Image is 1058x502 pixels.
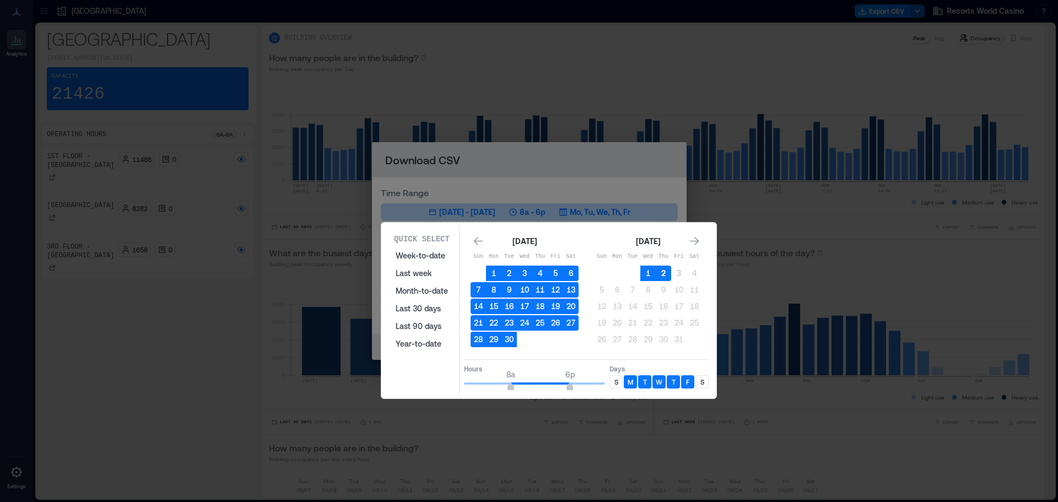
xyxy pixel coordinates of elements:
button: 30 [501,332,517,347]
button: 20 [609,315,625,331]
button: 21 [471,315,486,331]
button: Go to next month [687,234,702,249]
p: Days [609,364,709,373]
button: 17 [517,299,532,314]
button: 27 [563,315,579,331]
button: 23 [501,315,517,331]
p: Mon [486,252,501,261]
button: 24 [671,315,687,331]
button: Year-to-date [389,335,455,353]
p: Quick Select [394,234,450,245]
button: 18 [532,299,548,314]
p: Fri [671,252,687,261]
p: Hours [464,364,605,373]
p: Tue [501,252,517,261]
p: Fri [548,252,563,261]
button: 19 [594,315,609,331]
button: 13 [563,282,579,298]
p: Thu [532,252,548,261]
p: Thu [656,252,671,261]
p: M [628,377,633,386]
p: Sun [471,252,486,261]
button: 4 [532,266,548,281]
button: 16 [501,299,517,314]
th: Sunday [471,249,486,265]
button: 8 [640,282,656,298]
button: 26 [548,315,563,331]
button: 1 [486,266,501,281]
button: 22 [640,315,656,331]
div: [DATE] [633,235,663,248]
button: 6 [563,266,579,281]
button: 13 [609,299,625,314]
p: Sun [594,252,609,261]
button: 4 [687,266,702,281]
button: 9 [656,282,671,298]
button: 28 [471,332,486,347]
div: [DATE] [509,235,540,248]
th: Friday [548,249,563,265]
button: 10 [517,282,532,298]
button: 3 [671,266,687,281]
th: Saturday [687,249,702,265]
button: 2 [501,266,517,281]
button: 10 [671,282,687,298]
th: Thursday [532,249,548,265]
p: Sat [563,252,579,261]
button: Go to previous month [471,234,486,249]
button: 17 [671,299,687,314]
button: 31 [671,332,687,347]
button: 22 [486,315,501,331]
button: 15 [486,299,501,314]
button: 9 [501,282,517,298]
button: 29 [640,332,656,347]
button: 16 [656,299,671,314]
button: 29 [486,332,501,347]
th: Tuesday [501,249,517,265]
button: 24 [517,315,532,331]
button: Last week [389,265,455,282]
button: 14 [471,299,486,314]
button: Last 30 days [389,300,455,317]
button: Month-to-date [389,282,455,300]
button: Last 90 days [389,317,455,335]
p: Wed [517,252,532,261]
button: 8 [486,282,501,298]
p: Mon [609,252,625,261]
p: Tue [625,252,640,261]
button: 25 [687,315,702,331]
button: 3 [517,266,532,281]
th: Monday [609,249,625,265]
p: T [643,377,647,386]
p: S [614,377,618,386]
button: 12 [594,299,609,314]
button: 21 [625,315,640,331]
button: 12 [548,282,563,298]
button: 19 [548,299,563,314]
th: Friday [671,249,687,265]
button: 5 [548,266,563,281]
p: W [656,377,662,386]
button: 1 [640,266,656,281]
button: Week-to-date [389,247,455,265]
button: 26 [594,332,609,347]
button: 7 [471,282,486,298]
th: Monday [486,249,501,265]
th: Thursday [656,249,671,265]
button: 18 [687,299,702,314]
button: 28 [625,332,640,347]
p: S [700,377,704,386]
button: 11 [532,282,548,298]
button: 14 [625,299,640,314]
th: Sunday [594,249,609,265]
th: Saturday [563,249,579,265]
th: Tuesday [625,249,640,265]
p: T [672,377,676,386]
button: 11 [687,282,702,298]
button: 27 [609,332,625,347]
span: 6p [565,370,575,379]
button: 23 [656,315,671,331]
th: Wednesday [517,249,532,265]
button: 2 [656,266,671,281]
button: 7 [625,282,640,298]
